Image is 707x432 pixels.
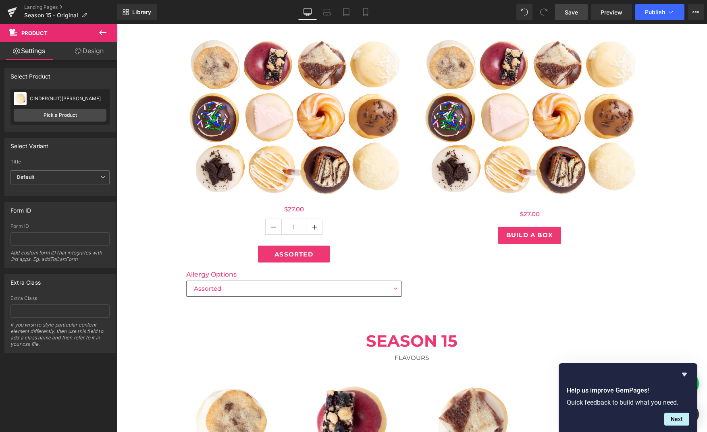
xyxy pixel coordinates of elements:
img: pImage [14,92,27,105]
a: Design [60,42,119,60]
span: $27.00 [168,181,187,190]
span: Product [21,30,48,36]
a: Mobile [356,4,375,20]
button: Publish [635,4,684,20]
span: BUILD A BOX [390,207,437,215]
button: Hide survey [680,370,689,379]
span: Preview [601,8,622,17]
span: ASSORTED [158,226,197,234]
div: If you wish to style particular content element differently, then use this field to add a class n... [10,322,110,353]
button: More [688,4,704,20]
a: Laptop [317,4,337,20]
a: BUILD A BOX [382,203,445,220]
span: Save [565,8,578,17]
label: Title [10,159,110,167]
span: $27.00 [403,186,423,195]
div: Extra Class [10,275,41,286]
button: Redo [536,4,552,20]
div: Form ID [10,203,31,214]
p: Quick feedback to build what you need. [567,399,689,406]
b: Default [17,174,34,180]
a: Pick a Product [14,109,106,122]
span: Season 15 - Original [24,12,78,19]
div: Select Product [10,68,51,80]
div: Extra Class [10,296,110,301]
div: CINDER(NUT)[PERSON_NAME] [30,96,106,101]
span: Library [132,8,151,16]
h1: SEASON 15 [60,305,531,329]
div: Select Variant [10,138,49,149]
button: Next question [664,413,689,426]
div: Add custom form ID that integrates with 3rd apps. Eg: addToCartForm [10,250,110,268]
a: Landing Pages [24,4,117,10]
a: Tablet [337,4,356,20]
a: Preview [591,4,632,20]
span: FLAVOURS [278,330,312,337]
span: Publish [645,9,665,15]
label: Allergy Options [70,246,285,256]
a: New Library [117,4,157,20]
div: Help us improve GemPages! [567,370,689,426]
h2: Help us improve GemPages! [567,386,689,395]
div: Form ID [10,223,110,229]
a: Desktop [298,4,317,20]
button: ASSORTED [141,221,213,239]
button: Undo [516,4,532,20]
img: Season 15 Assorted Box [70,5,285,181]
